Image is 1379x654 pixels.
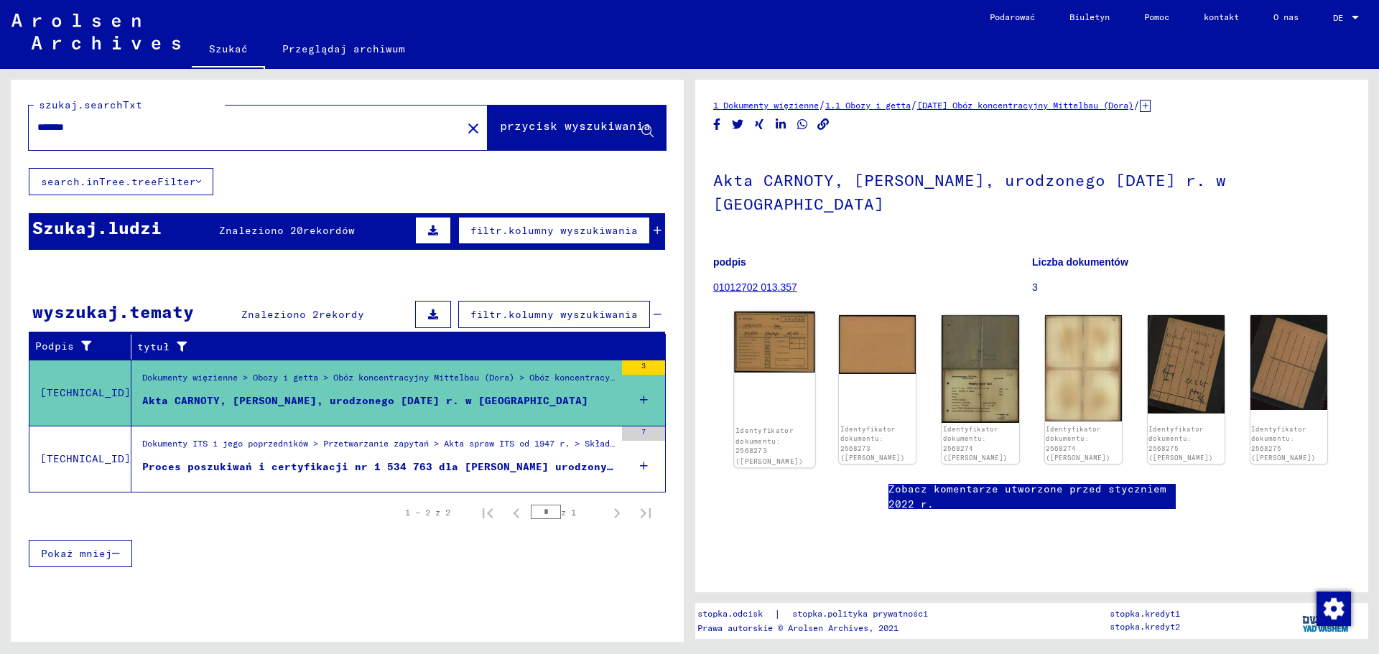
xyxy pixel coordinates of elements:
[774,116,789,134] button: Udostępnij na LinkedIn
[473,498,502,527] button: Pierwsza strona
[734,312,815,373] img: 001.jpg
[697,622,899,633] font: Prawa autorskie © Arolsen Archives, 2021
[303,224,355,237] font: rekordów
[458,217,650,244] button: filtr.kolumny wyszukiwania
[137,335,651,358] div: tytuł
[282,42,405,55] font: Przeglądaj archiwum
[713,100,819,111] a: 1 Dokumenty więzienne
[142,372,1309,383] font: Dokumenty więzienne > Obozy i getta > Obóz koncentracyjny Mittelbau (Dora) > Obóz koncentracyjny ...
[219,224,303,237] font: Znaleziono 20
[911,98,917,111] font: /
[990,11,1035,22] font: Podarować
[1299,602,1353,638] img: yv_logo.png
[29,168,213,195] button: search.inTree.treeFilter
[752,116,767,134] button: Udostępnij na Xing
[697,607,774,622] a: stopka.odcisk
[1032,281,1038,293] font: 3
[1045,315,1122,421] img: 002.jpg
[735,426,804,465] a: Identyfikator dokumentu: 2568273 ([PERSON_NAME])
[1110,608,1180,619] font: stopka.kredyt1
[1273,11,1299,22] font: O nas
[1251,425,1316,462] a: Identyfikator dokumentu: 2568275 ([PERSON_NAME])
[697,608,763,619] font: stopka.odcisk
[459,113,488,142] button: Jasne
[1148,315,1225,414] img: 001.jpg
[631,498,660,527] button: Ostatnia strona
[840,425,905,462] a: Identyfikator dokumentu: 2568273 ([PERSON_NAME])
[730,116,746,134] button: Udostępnij na Twitterze
[1250,315,1327,409] img: 002.jpg
[265,32,422,66] a: Przeglądaj archiwum
[561,507,576,518] font: z 1
[1032,256,1128,268] font: Liczba dokumentów
[502,498,531,527] button: Poprzednia strona
[839,315,916,374] img: 002.jpg
[32,217,162,238] font: Szukaj.ludzi
[816,116,831,134] button: Kopiuj link
[774,607,781,620] font: |
[603,498,631,527] button: Następna strona
[11,14,180,50] img: Arolsen_neg.svg
[470,308,638,321] font: filtr.kolumny wyszukiwania
[943,425,1008,462] a: Identyfikator dokumentu: 2568274 ([PERSON_NAME])
[1148,425,1213,462] a: Identyfikator dokumentu: 2568275 ([PERSON_NAME])
[1046,425,1110,462] a: Identyfikator dokumentu: 2568274 ([PERSON_NAME])
[35,340,74,352] font: Podpis
[142,394,588,407] font: Akta CARNOTY, [PERSON_NAME], urodzonego [DATE] r. w [GEOGRAPHIC_DATA]
[458,301,650,328] button: filtr.kolumny wyszukiwania
[41,547,112,560] font: Pokaż mniej
[39,98,142,111] font: szukaj.searchTxt
[35,335,134,358] div: Podpis
[1333,12,1343,23] font: DE
[41,175,196,188] font: search.inTree.treeFilter
[142,460,652,473] font: Proces poszukiwań i certyfikacji nr 1 534 763 dla [PERSON_NAME] urodzony [DATE]
[713,256,746,268] font: podpis
[1316,591,1350,625] div: Zmiana zgody
[713,170,1226,214] font: Akta CARNOTY, [PERSON_NAME], urodzonego [DATE] r. w [GEOGRAPHIC_DATA]
[942,315,1018,423] img: 001.jpg
[1069,11,1110,22] font: Biuletyn
[29,540,132,567] button: Pokaż mniej
[825,100,911,111] a: 1.1 Obozy i getta
[781,607,945,622] a: stopka.polityka prywatności
[1110,621,1180,632] font: stopka.kredyt2
[1144,11,1169,22] font: Pomoc
[888,482,1176,512] a: Zobacz komentarze utworzone przed styczniem 2022 r.
[209,42,248,55] font: Szukać
[1317,592,1351,626] img: Zmiana zgody
[500,118,651,133] font: przycisk wyszukiwania
[137,340,170,353] font: tytuł
[488,106,666,150] button: przycisk wyszukiwania
[795,116,810,134] button: Udostępnij na WhatsAppie
[1133,98,1140,111] font: /
[405,507,450,518] font: 1 – 2 z 2
[470,224,638,237] font: filtr.kolumny wyszukiwania
[192,32,265,69] a: Szukać
[792,608,928,619] font: stopka.polityka prywatności
[819,98,825,111] font: /
[1204,11,1239,22] font: kontakt
[713,281,797,293] a: 01012702 013.357
[710,116,725,134] button: Udostępnij na Facebooku
[917,100,1133,111] a: [DATE] Obóz koncentracyjny Mittelbau (Dora)
[888,482,1166,510] font: Zobacz komentarze utworzone przed styczniem 2022 r.
[465,120,482,137] mat-icon: close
